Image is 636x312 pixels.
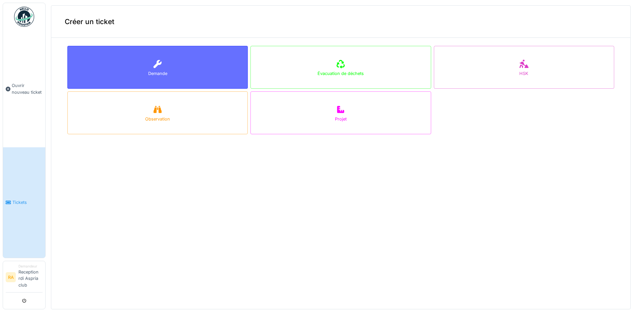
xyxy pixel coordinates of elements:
[519,70,528,77] div: HSK
[145,116,170,122] div: Observation
[18,264,43,291] li: Reception rdi Aspria club
[6,272,16,282] li: RA
[14,7,34,27] img: Badge_color-CXgf-gQk.svg
[6,264,43,293] a: RA DemandeurReception rdi Aspria club
[12,199,43,206] span: Tickets
[18,264,43,269] div: Demandeur
[317,70,364,77] div: Évacuation de déchets
[3,30,45,147] a: Ouvrir nouveau ticket
[51,6,630,38] div: Créer un ticket
[148,70,167,77] div: Demande
[12,82,43,95] span: Ouvrir nouveau ticket
[335,116,347,122] div: Projet
[3,147,45,258] a: Tickets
